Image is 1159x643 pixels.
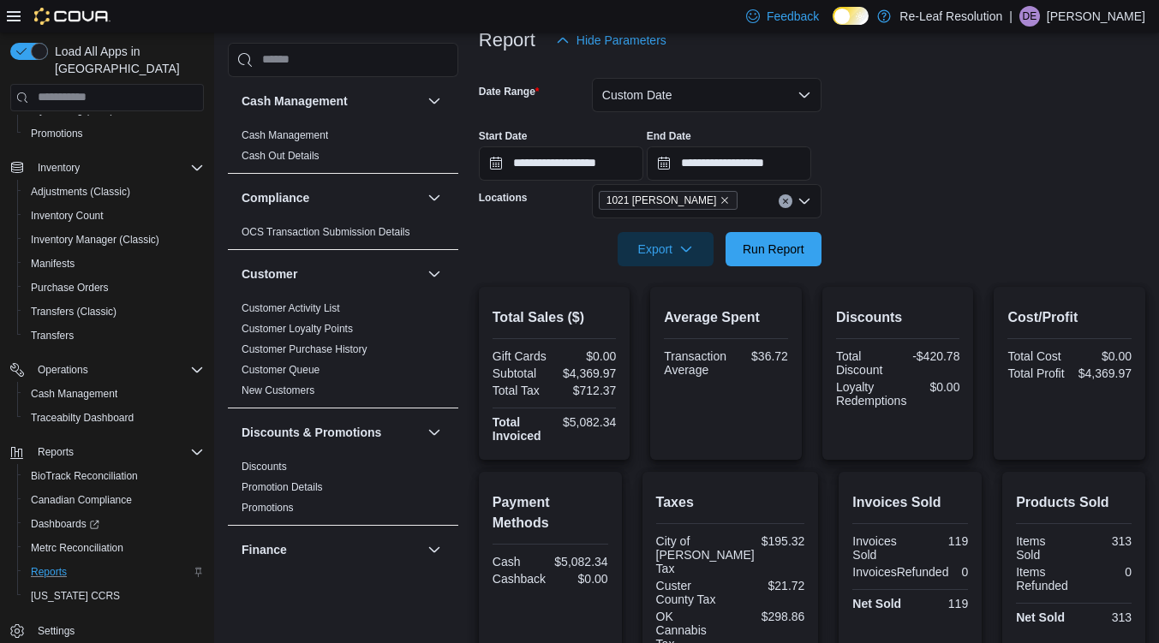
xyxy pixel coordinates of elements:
[242,363,320,377] span: Customer Queue
[24,277,116,298] a: Purchase Orders
[24,490,204,510] span: Canadian Compliance
[1078,565,1132,579] div: 0
[424,188,445,208] button: Compliance
[24,301,123,322] a: Transfers (Classic)
[17,488,211,512] button: Canadian Compliance
[24,408,140,428] a: Traceabilty Dashboard
[242,541,421,558] button: Finance
[424,422,445,443] button: Discounts & Promotions
[242,541,287,558] h3: Finance
[17,464,211,488] button: BioTrack Reconciliation
[493,349,551,363] div: Gift Cards
[242,265,421,283] button: Customer
[31,517,99,531] span: Dashboards
[647,146,811,181] input: Press the down key to open a popover containing a calendar.
[479,85,540,98] label: Date Range
[24,586,127,606] a: [US_STATE] CCRS
[553,555,607,569] div: $5,082.34
[31,442,81,462] button: Reports
[733,349,788,363] div: $36.72
[242,92,348,110] h3: Cash Management
[836,349,894,377] div: Total Discount
[242,226,410,238] a: OCS Transaction Submission Details
[31,589,120,603] span: [US_STATE] CCRS
[24,205,204,226] span: Inventory Count
[24,253,81,274] a: Manifests
[726,232,821,266] button: Run Report
[48,43,204,77] span: Load All Apps in [GEOGRAPHIC_DATA]
[558,415,616,429] div: $5,082.34
[549,23,673,57] button: Hide Parameters
[1073,349,1132,363] div: $0.00
[31,329,74,342] span: Transfers
[24,490,139,510] a: Canadian Compliance
[1016,565,1070,592] div: Items Refunded
[664,307,788,328] h2: Average Spent
[242,461,287,473] a: Discounts
[424,539,445,560] button: Finance
[17,382,211,406] button: Cash Management
[3,358,211,382] button: Operations
[479,30,535,51] h3: Report
[38,445,74,459] span: Reports
[242,150,320,162] a: Cash Out Details
[242,424,421,441] button: Discounts & Promotions
[242,384,314,397] span: New Customers
[914,534,968,548] div: 119
[31,185,130,199] span: Adjustments (Classic)
[24,253,204,274] span: Manifests
[852,534,906,562] div: Invoices Sold
[3,440,211,464] button: Reports
[664,349,726,377] div: Transaction Average
[242,128,328,142] span: Cash Management
[31,233,159,247] span: Inventory Manager (Classic)
[720,195,730,205] button: Remove 1021 E. Davis from selection in this group
[24,325,81,346] a: Transfers
[242,502,294,514] a: Promotions
[17,406,211,430] button: Traceabilty Dashboard
[24,538,130,558] a: Metrc Reconciliation
[17,300,211,324] button: Transfers (Classic)
[24,562,74,582] a: Reports
[38,624,75,638] span: Settings
[479,129,528,143] label: Start Date
[3,156,211,180] button: Inventory
[24,123,204,144] span: Promotions
[656,534,755,575] div: City of [PERSON_NAME] Tax
[242,480,323,494] span: Promotion Details
[17,228,211,252] button: Inventory Manager (Classic)
[24,384,204,404] span: Cash Management
[558,366,616,380] div: $4,369.97
[836,307,960,328] h2: Discounts
[24,182,204,202] span: Adjustments (Classic)
[606,192,717,209] span: 1021 [PERSON_NAME]
[17,536,211,560] button: Metrc Reconciliation
[242,342,367,356] span: Customer Purchase History
[31,387,117,401] span: Cash Management
[31,493,132,507] span: Canadian Compliance
[242,189,309,206] h3: Compliance
[628,232,703,266] span: Export
[493,572,547,586] div: Cashback
[1007,366,1066,380] div: Total Profit
[242,343,367,355] a: Customer Purchase History
[647,129,691,143] label: End Date
[31,360,95,380] button: Operations
[24,466,204,486] span: BioTrack Reconciliation
[762,534,805,548] div: $195.32
[1019,6,1040,27] div: Donna Epperly
[656,579,727,606] div: Custer County Tax
[479,146,643,181] input: Press the down key to open a popover containing a calendar.
[479,191,528,205] label: Locations
[779,194,792,208] button: Clear input
[493,366,551,380] div: Subtotal
[493,492,608,533] h2: Payment Methods
[1007,307,1132,328] h2: Cost/Profit
[31,541,123,555] span: Metrc Reconciliation
[228,298,458,408] div: Customer
[767,8,819,25] span: Feedback
[242,424,381,441] h3: Discounts & Promotions
[17,324,211,348] button: Transfers
[24,562,204,582] span: Reports
[38,161,80,175] span: Inventory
